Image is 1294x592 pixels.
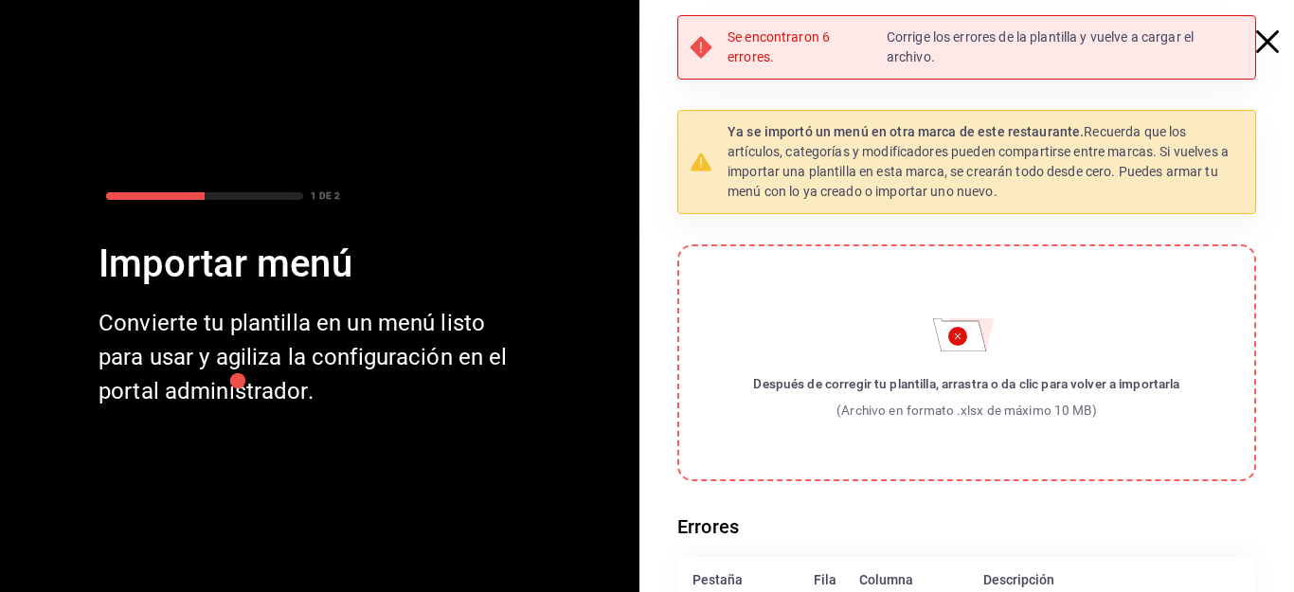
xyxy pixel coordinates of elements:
[677,511,1256,542] h6: Errores
[99,238,523,291] div: Importar menú
[728,122,1244,202] p: Recuerda que los artículos, categorías y modificadores pueden compartirse entre marcas. Si vuelve...
[983,572,1241,587] div: Descripción
[753,374,1179,393] div: Después de corregir tu plantilla, arrastra o da clic para volver a importarla
[728,27,879,67] p: Se encontraron 6 errores.
[753,401,1179,420] div: (Archivo en formato .xlsx de máximo 10 MB)
[99,306,523,408] div: Convierte tu plantilla en un menú listo para usar y agiliza la configuración en el portal adminis...
[859,572,961,587] div: Columna
[814,572,836,587] div: Fila
[728,124,1084,139] strong: Ya se importó un menú en otra marca de este restaurante.
[677,244,1256,481] label: Importar menú
[887,27,1244,67] p: Corrige los errores de la plantilla y vuelve a cargar el archivo.
[692,572,791,587] div: Pestaña
[311,188,340,203] div: 1 DE 2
